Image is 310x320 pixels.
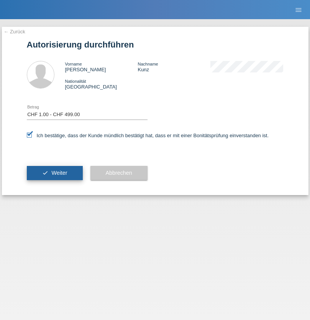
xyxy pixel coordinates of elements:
[65,78,138,90] div: [GEOGRAPHIC_DATA]
[42,170,48,176] i: check
[106,170,132,176] span: Abbrechen
[51,170,67,176] span: Weiter
[65,62,82,66] span: Vorname
[27,166,83,181] button: check Weiter
[65,79,86,84] span: Nationalität
[4,29,25,34] a: ← Zurück
[27,40,284,49] h1: Autorisierung durchführen
[138,61,210,72] div: Kunz
[27,133,269,138] label: Ich bestätige, dass der Kunde mündlich bestätigt hat, dass er mit einer Bonitätsprüfung einversta...
[90,166,148,181] button: Abbrechen
[65,61,138,72] div: [PERSON_NAME]
[291,7,306,12] a: menu
[295,6,302,14] i: menu
[138,62,158,66] span: Nachname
